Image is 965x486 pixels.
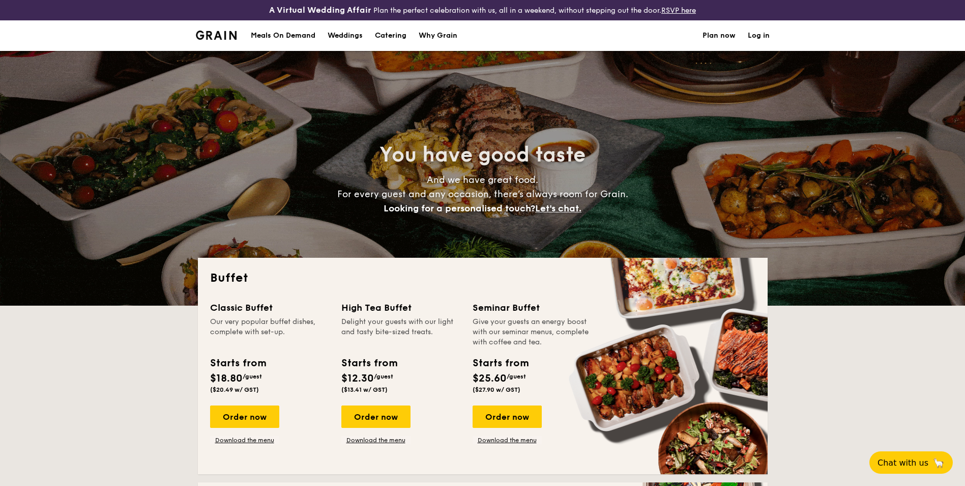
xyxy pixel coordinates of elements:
[341,372,374,385] span: $12.30
[210,270,755,286] h2: Buffet
[413,20,463,51] a: Why Grain
[869,451,953,474] button: Chat with us🦙
[341,406,411,428] div: Order now
[473,356,528,371] div: Starts from
[375,20,406,51] h1: Catering
[374,373,393,380] span: /guest
[210,356,266,371] div: Starts from
[703,20,736,51] a: Plan now
[369,20,413,51] a: Catering
[321,20,369,51] a: Weddings
[473,317,592,347] div: Give your guests an energy boost with our seminar menus, complete with coffee and tea.
[507,373,526,380] span: /guest
[210,386,259,393] span: ($20.49 w/ GST)
[473,436,542,444] a: Download the menu
[196,31,237,40] img: Grain
[379,143,586,167] span: You have good taste
[748,20,770,51] a: Log in
[473,372,507,385] span: $25.60
[473,301,592,315] div: Seminar Buffet
[341,436,411,444] a: Download the menu
[341,317,460,347] div: Delight your guests with our light and tasty bite-sized treats.
[328,20,363,51] div: Weddings
[473,386,520,393] span: ($27.90 w/ GST)
[210,436,279,444] a: Download the menu
[269,4,371,16] h4: A Virtual Wedding Affair
[341,301,460,315] div: High Tea Buffet
[210,301,329,315] div: Classic Buffet
[878,458,928,468] span: Chat with us
[196,31,237,40] a: Logotype
[661,6,696,15] a: RSVP here
[535,203,581,214] span: Let's chat.
[473,406,542,428] div: Order now
[932,457,945,469] span: 🦙
[341,356,397,371] div: Starts from
[245,20,321,51] a: Meals On Demand
[251,20,315,51] div: Meals On Demand
[210,317,329,347] div: Our very popular buffet dishes, complete with set-up.
[210,372,243,385] span: $18.80
[384,203,535,214] span: Looking for a personalised touch?
[243,373,262,380] span: /guest
[190,4,776,16] div: Plan the perfect celebration with us, all in a weekend, without stepping out the door.
[419,20,457,51] div: Why Grain
[337,174,628,214] span: And we have great food. For every guest and any occasion, there’s always room for Grain.
[341,386,388,393] span: ($13.41 w/ GST)
[210,406,279,428] div: Order now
